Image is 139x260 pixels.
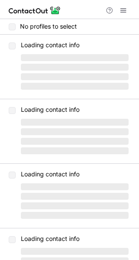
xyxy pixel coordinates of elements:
[21,42,129,49] p: Loading contact info
[21,193,129,200] span: ‌
[21,147,129,154] span: ‌
[21,171,129,178] p: Loading contact info
[21,73,129,80] span: ‌
[9,5,61,16] img: ContactOut v5.3.10
[21,54,129,61] span: ‌
[21,138,129,145] span: ‌
[21,128,129,135] span: ‌
[21,119,129,126] span: ‌
[21,83,129,90] span: ‌
[21,106,129,113] p: Loading contact info
[21,64,129,71] span: ‌
[21,202,129,209] span: ‌
[21,235,129,242] p: Loading contact info
[21,248,129,255] span: ‌
[21,183,129,190] span: ‌
[21,212,129,219] span: ‌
